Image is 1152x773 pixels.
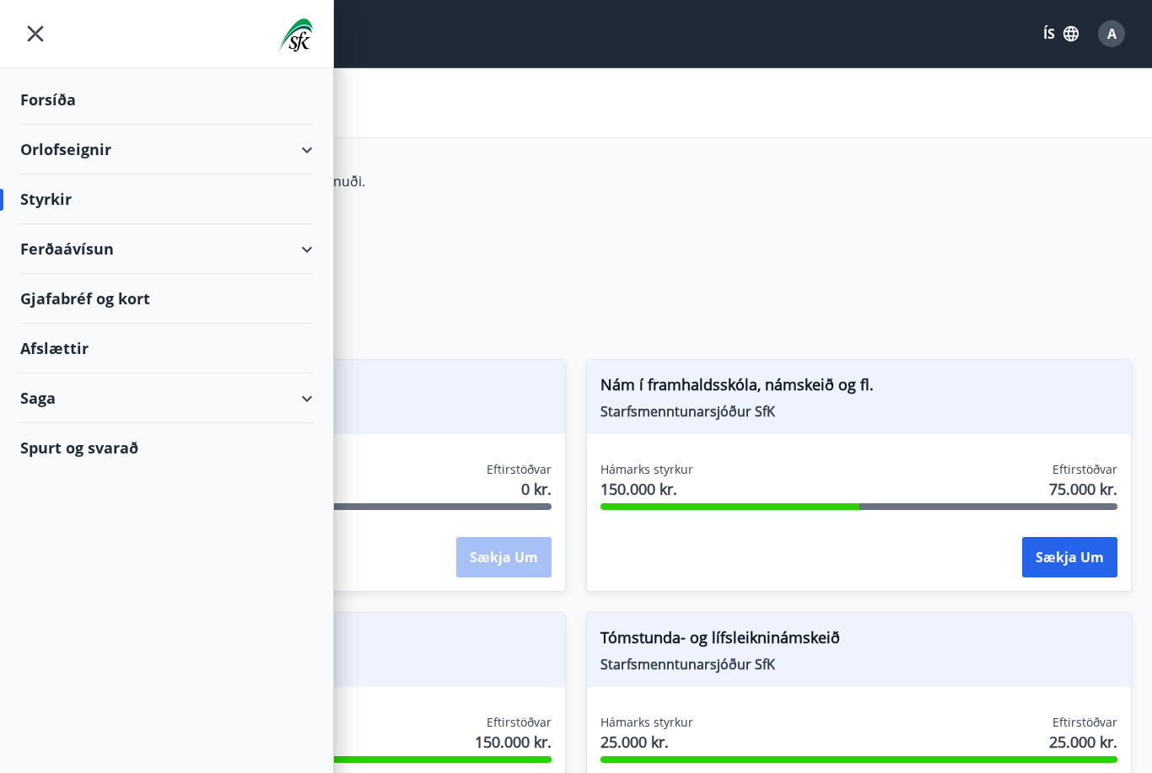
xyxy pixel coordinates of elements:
img: union_logo [278,19,313,52]
span: Hámarks styrkur [600,461,693,478]
div: Gjafabréf og kort [20,274,313,324]
span: A [1107,24,1117,43]
div: Forsíða [20,75,313,125]
div: Spurt og svarað [20,423,313,472]
span: 25.000 kr. [1049,731,1117,753]
span: Starfsmenntunarsjóður SfK [600,402,1117,421]
p: Styrkir á vegum félagsins eru greiddir tvisvar í mánuði. [20,172,816,191]
button: A [1091,13,1132,54]
span: Eftirstöðvar [1052,714,1117,731]
div: Styrkir [20,174,313,224]
button: ÍS [1034,19,1088,49]
span: Starfsmenntunarsjóður SfK [600,655,1117,674]
div: Saga [20,373,313,423]
div: Afslættir [20,324,313,373]
span: Eftirstöðvar [487,714,552,731]
span: 150.000 kr. [475,731,552,753]
span: 25.000 kr. [600,731,693,753]
span: 150.000 kr. [600,478,693,500]
span: Hámarks styrkur [600,714,693,731]
div: Ferðaávísun [20,224,313,274]
button: menu [20,19,51,49]
span: Nám í framhaldsskóla, námskeið og fl. [600,373,1117,402]
span: Eftirstöðvar [487,461,552,478]
span: Eftirstöðvar [1052,461,1117,478]
button: Sækja um [1022,537,1117,577]
div: Orlofseignir [20,125,313,174]
span: 0 kr. [521,478,552,500]
span: 75.000 kr. [1049,478,1117,500]
span: Tómstunda- og lífsleikninámskeið [600,626,1117,655]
